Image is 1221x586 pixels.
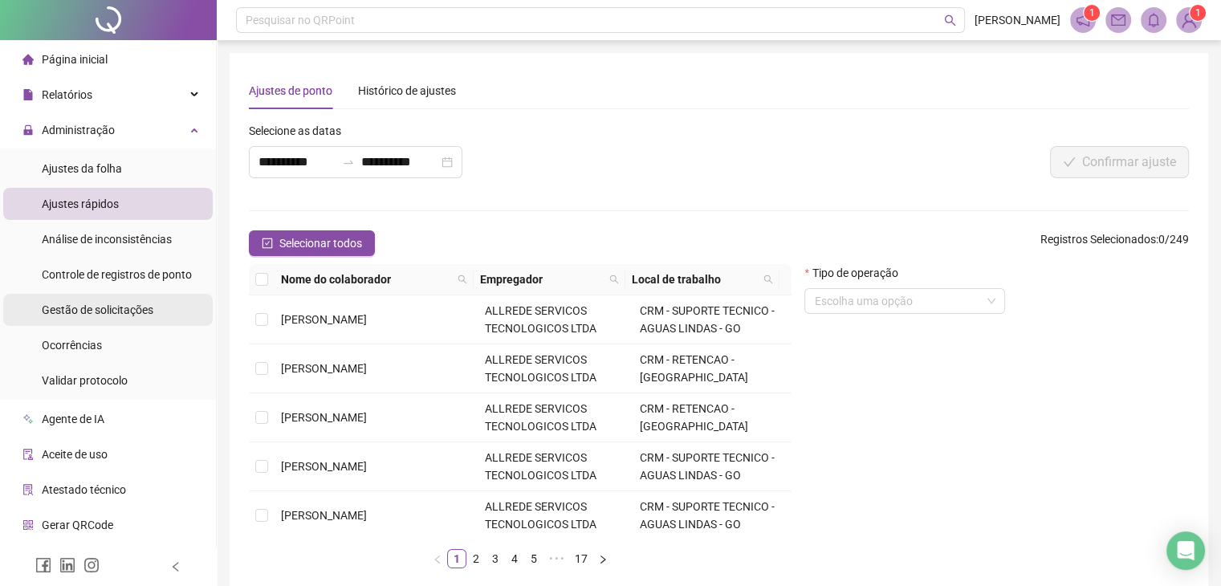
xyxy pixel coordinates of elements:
span: Controle de registros de ponto [42,268,192,281]
li: 5 [524,549,543,568]
span: facebook [35,557,51,573]
span: ••• [543,549,569,568]
span: CRM - SUPORTE TECNICO - AGUAS LINDAS - GO [640,451,775,482]
span: CRM - SUPORTE TECNICO - AGUAS LINDAS - GO [640,500,775,531]
span: bell [1146,13,1161,27]
span: left [433,555,442,564]
span: [PERSON_NAME] [281,313,367,326]
span: to [342,156,355,169]
span: search [609,275,619,284]
li: 17 [569,549,593,568]
label: Selecione as datas [249,122,352,140]
button: Confirmar ajuste [1050,146,1189,178]
span: Página inicial [42,53,108,66]
a: 5 [525,550,543,568]
li: Página anterior [428,549,447,568]
span: ALLREDE SERVICOS TECNOLOGICOS LTDA [485,353,596,384]
span: search [458,275,467,284]
button: left [428,549,447,568]
span: CRM - RETENCAO - [GEOGRAPHIC_DATA] [640,402,748,433]
div: Histórico de ajustes [358,82,456,100]
span: Análise de inconsistências [42,233,172,246]
span: Ajustes rápidos [42,197,119,210]
span: CRM - SUPORTE TECNICO - AGUAS LINDAS - GO [640,304,775,335]
span: lock [22,124,34,136]
span: solution [22,484,34,495]
span: Aceite de uso [42,448,108,461]
sup: Atualize o seu contato no menu Meus Dados [1190,5,1206,21]
span: audit [22,449,34,460]
span: Validar protocolo [42,374,128,387]
span: Administração [42,124,115,136]
span: instagram [83,557,100,573]
li: 2 [466,549,486,568]
span: [PERSON_NAME] [281,460,367,473]
span: [PERSON_NAME] [281,411,367,424]
span: 1 [1089,7,1095,18]
sup: 1 [1084,5,1100,21]
a: 3 [486,550,504,568]
span: CRM - RETENCAO - [GEOGRAPHIC_DATA] [640,353,748,384]
span: left [170,561,181,572]
button: right [593,549,613,568]
span: home [22,54,34,65]
span: Local de trabalho [632,271,757,288]
span: [PERSON_NAME] [975,11,1060,29]
span: linkedin [59,557,75,573]
span: ALLREDE SERVICOS TECNOLOGICOS LTDA [485,402,596,433]
span: Agente de IA [42,413,104,425]
span: check-square [262,238,273,249]
span: ALLREDE SERVICOS TECNOLOGICOS LTDA [485,500,596,531]
span: search [454,267,470,291]
span: search [763,275,773,284]
a: 2 [467,550,485,568]
span: Ocorrências [42,339,102,352]
span: Selecionar todos [279,234,362,252]
span: Empregador [480,271,604,288]
span: [PERSON_NAME] [281,509,367,522]
span: right [598,555,608,564]
span: notification [1076,13,1090,27]
span: : 0 / 249 [1040,230,1189,256]
span: search [944,14,956,26]
span: Atestado técnico [42,483,126,496]
a: 17 [570,550,592,568]
span: mail [1111,13,1125,27]
label: Tipo de operação [804,264,908,282]
img: 88641 [1177,8,1201,32]
span: search [606,267,622,291]
li: 5 próximas páginas [543,549,569,568]
a: 1 [448,550,466,568]
span: search [760,267,776,291]
span: ALLREDE SERVICOS TECNOLOGICOS LTDA [485,304,596,335]
button: Selecionar todos [249,230,375,256]
span: Gestão de solicitações [42,303,153,316]
span: Relatórios [42,88,92,101]
span: [PERSON_NAME] [281,362,367,375]
span: Gerar QRCode [42,519,113,531]
li: Próxima página [593,549,613,568]
a: 4 [506,550,523,568]
span: file [22,89,34,100]
div: Open Intercom Messenger [1166,531,1205,570]
li: 4 [505,549,524,568]
li: 3 [486,549,505,568]
span: Nome do colaborador [281,271,451,288]
span: 1 [1195,7,1201,18]
span: swap-right [342,156,355,169]
span: ALLREDE SERVICOS TECNOLOGICOS LTDA [485,451,596,482]
li: 1 [447,549,466,568]
span: Ajustes da folha [42,162,122,175]
div: Ajustes de ponto [249,82,332,100]
span: Registros Selecionados [1040,233,1156,246]
span: qrcode [22,519,34,531]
